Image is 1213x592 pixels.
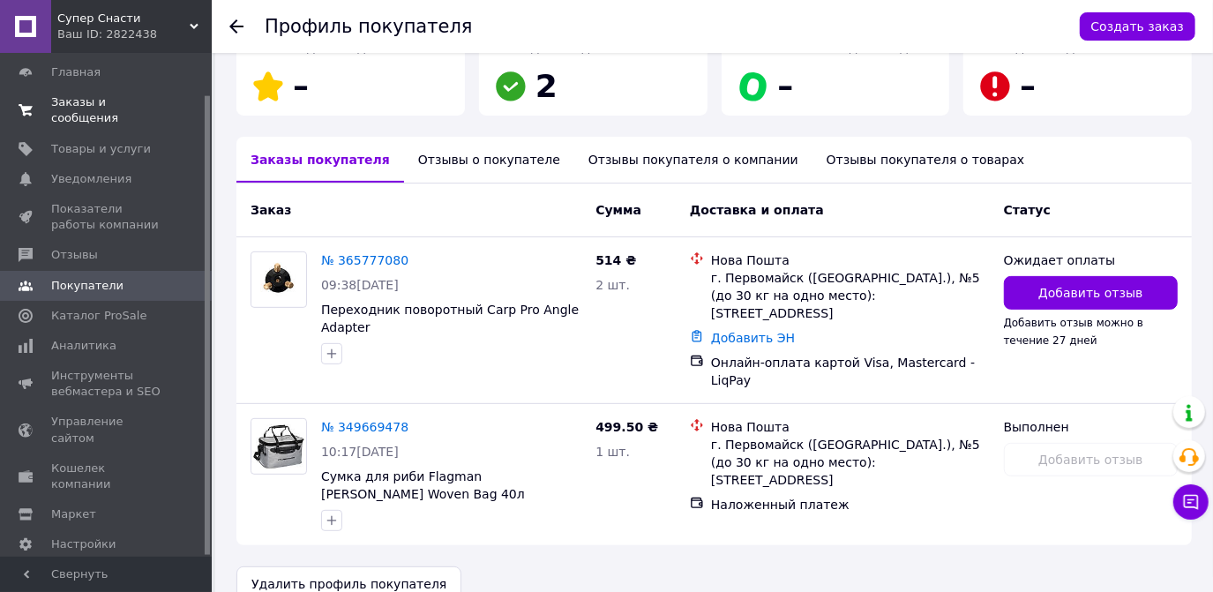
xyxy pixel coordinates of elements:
span: Добавить отзыв можно в течение 27 дней [1004,317,1144,347]
span: Незабранные заказы за последний год [977,23,1133,55]
div: Отзывы покупателя о компании [574,137,812,183]
span: Супер Снасти [57,11,190,26]
button: Добавить отзыв [1004,276,1178,310]
h1: Профиль покупателя [265,16,473,37]
span: 1 шт. [595,445,630,459]
span: Главная [51,64,101,80]
span: – [778,68,794,104]
span: Товары и услуги [51,141,151,157]
div: Заказы покупателя [236,137,404,183]
div: Ваш ID: 2822438 [57,26,212,42]
span: Настройки [51,536,116,552]
span: Заказы и сообщения [51,94,163,126]
span: Управление сайтом [51,414,163,446]
a: Добавить ЭН [711,331,795,345]
div: Выполнен [1004,418,1178,436]
a: № 349669478 [321,420,408,434]
span: 514 ₴ [595,253,636,267]
div: Вернуться назад [229,18,243,35]
span: Аналитика [51,338,116,354]
span: 2 шт. [595,278,630,292]
span: Каталог ProSale [51,308,146,324]
span: Заказ [251,203,291,217]
span: Кошелек компании [51,461,163,492]
div: Наложенный платеж [711,496,990,513]
button: Создать заказ [1080,12,1195,41]
span: Сумма [595,203,641,217]
button: Чат с покупателем [1173,484,1209,520]
span: Уведомления [51,171,131,187]
span: – [293,68,309,104]
img: Фото товару [251,424,306,469]
span: 2 [535,68,558,104]
div: Отзывы покупателя о товарах [812,137,1039,183]
a: № 365777080 [321,253,408,267]
span: 499.50 ₴ [595,420,658,434]
a: Фото товару [251,251,307,308]
span: Успешные заказы с Пром-оплатой за последний год [736,23,909,55]
span: Статус [1004,203,1051,217]
span: [PERSON_NAME] покупателя за последний год [251,23,433,55]
div: г. Первомайск ([GEOGRAPHIC_DATA].), №5 (до 30 кг на одно место): [STREET_ADDRESS] [711,269,990,322]
div: г. Первомайск ([GEOGRAPHIC_DATA].), №5 (до 30 кг на одно место): [STREET_ADDRESS] [711,436,990,489]
span: 09:38[DATE] [321,278,399,292]
span: 10:17[DATE] [321,445,399,459]
span: Доставка и оплата [690,203,824,217]
a: Переходник поворотный Carp Pro Angle Adapter [321,303,579,334]
div: Нова Пошта [711,418,990,436]
div: Ожидает оплаты [1004,251,1178,269]
div: Нова Пошта [711,251,990,269]
span: Добавить отзыв [1038,284,1142,302]
span: Успешные заказы за последний год [493,23,627,55]
a: Сумка для риби Flagman [PERSON_NAME] Woven Bag 40л 48x28x23см [321,469,525,519]
a: Фото товару [251,418,307,475]
div: Онлайн-оплата картой Visa, Mastercard - LiqPay [711,354,990,389]
span: Показатели работы компании [51,201,163,233]
span: Маркет [51,506,96,522]
img: Фото товару [251,258,306,303]
span: Инструменты вебмастера и SEO [51,368,163,400]
span: – [1020,68,1036,104]
span: Покупатели [51,278,124,294]
div: Отзывы о покупателе [404,137,574,183]
span: Отзывы [51,247,98,263]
